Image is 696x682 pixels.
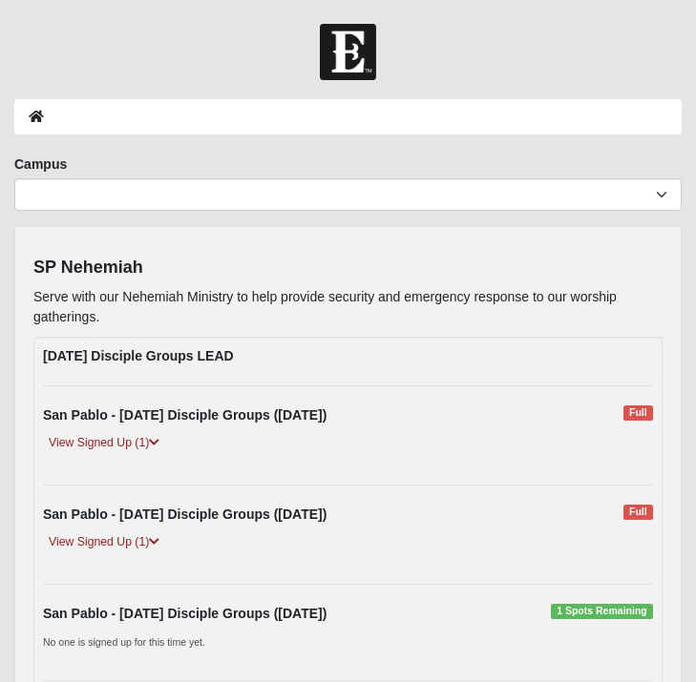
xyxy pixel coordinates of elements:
p: Serve with our Nehemiah Ministry to help provide security and emergency response to our worship g... [33,287,663,327]
h4: SP Nehemiah [33,258,663,279]
strong: San Pablo - [DATE] Disciple Groups ([DATE]) [43,606,327,621]
a: View Signed Up (1) [43,433,165,453]
label: Campus [14,155,67,174]
span: 1 Spots Remaining [551,604,653,619]
small: No one is signed up for this time yet. [43,636,205,648]
img: Church of Eleven22 Logo [320,24,376,80]
span: Full [623,505,653,520]
strong: [DATE] Disciple Groups LEAD [43,348,234,363]
strong: San Pablo - [DATE] Disciple Groups ([DATE]) [43,407,327,423]
span: Full [623,405,653,421]
a: View Signed Up (1) [43,532,165,552]
strong: San Pablo - [DATE] Disciple Groups ([DATE]) [43,506,327,522]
